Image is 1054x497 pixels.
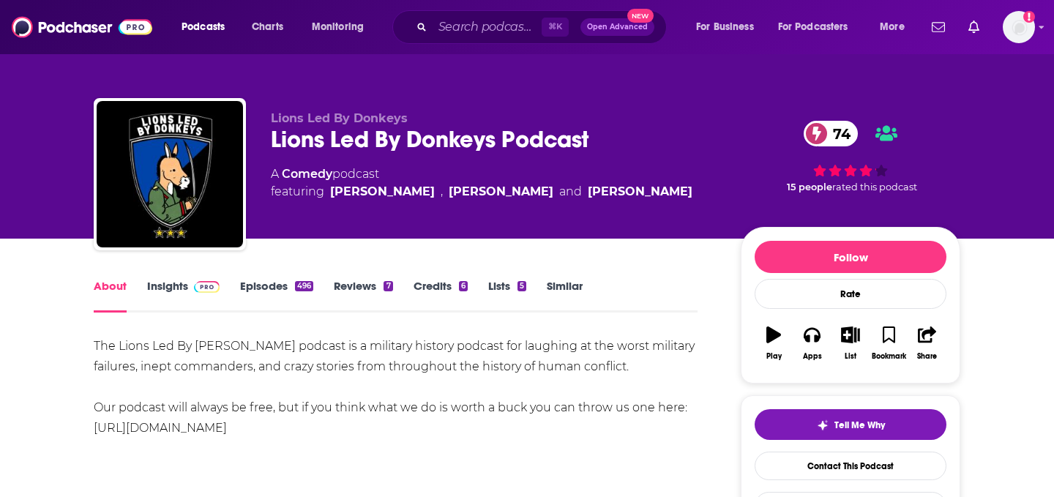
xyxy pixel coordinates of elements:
a: [URL][DOMAIN_NAME] [94,421,227,435]
a: Joe Kassabian [588,183,692,201]
div: Apps [803,352,822,361]
span: rated this podcast [832,182,917,193]
div: Bookmark [872,352,906,361]
button: Follow [755,241,946,273]
span: Open Advanced [587,23,648,31]
span: featuring [271,183,692,201]
span: and [559,183,582,201]
input: Search podcasts, credits, & more... [433,15,542,39]
div: 6 [459,281,468,291]
span: 15 people [787,182,832,193]
button: open menu [302,15,383,39]
span: New [627,9,654,23]
button: Bookmark [870,317,908,370]
button: Apps [793,317,831,370]
svg: Add a profile image [1023,11,1035,23]
div: 7 [384,281,392,291]
img: Podchaser Pro [194,281,220,293]
button: open menu [171,15,244,39]
a: Show notifications dropdown [926,15,951,40]
button: Show profile menu [1003,11,1035,43]
span: Lions Led By Donkeys [271,111,408,125]
span: Tell Me Why [834,419,885,431]
div: List [845,352,856,361]
span: Charts [252,17,283,37]
div: 5 [517,281,526,291]
span: More [880,17,905,37]
a: Lists5 [488,279,526,313]
div: A podcast [271,165,692,201]
button: open menu [870,15,923,39]
a: About [94,279,127,313]
div: Play [766,352,782,361]
button: Share [908,317,946,370]
span: For Business [696,17,754,37]
a: Comedy [282,167,332,181]
a: Liam Anderson [330,183,435,201]
button: List [831,317,870,370]
img: Lions Led By Donkeys Podcast [97,101,243,247]
a: Similar [547,279,583,313]
img: tell me why sparkle [817,419,829,431]
button: open menu [769,15,870,39]
button: open menu [686,15,772,39]
a: Thomas O’Mahony [449,183,553,201]
a: InsightsPodchaser Pro [147,279,220,313]
button: Open AdvancedNew [580,18,654,36]
div: Share [917,352,937,361]
span: Logged in as megcassidy [1003,11,1035,43]
img: User Profile [1003,11,1035,43]
span: , [441,183,443,201]
a: Charts [242,15,292,39]
div: Search podcasts, credits, & more... [406,10,681,44]
span: Monitoring [312,17,364,37]
div: Rate [755,279,946,309]
a: Episodes496 [240,279,313,313]
span: ⌘ K [542,18,569,37]
span: For Podcasters [778,17,848,37]
a: 74 [804,121,858,146]
button: Play [755,317,793,370]
a: Credits6 [414,279,468,313]
div: 74 15 peoplerated this podcast [741,111,960,202]
a: Reviews7 [334,279,392,313]
a: Show notifications dropdown [963,15,985,40]
div: The Lions Led By [PERSON_NAME] podcast is a military history podcast for laughing at the worst mi... [94,336,698,438]
a: Contact This Podcast [755,452,946,480]
span: 74 [818,121,858,146]
img: Podchaser - Follow, Share and Rate Podcasts [12,13,152,41]
div: 496 [295,281,313,291]
span: Podcasts [182,17,225,37]
button: tell me why sparkleTell Me Why [755,409,946,440]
